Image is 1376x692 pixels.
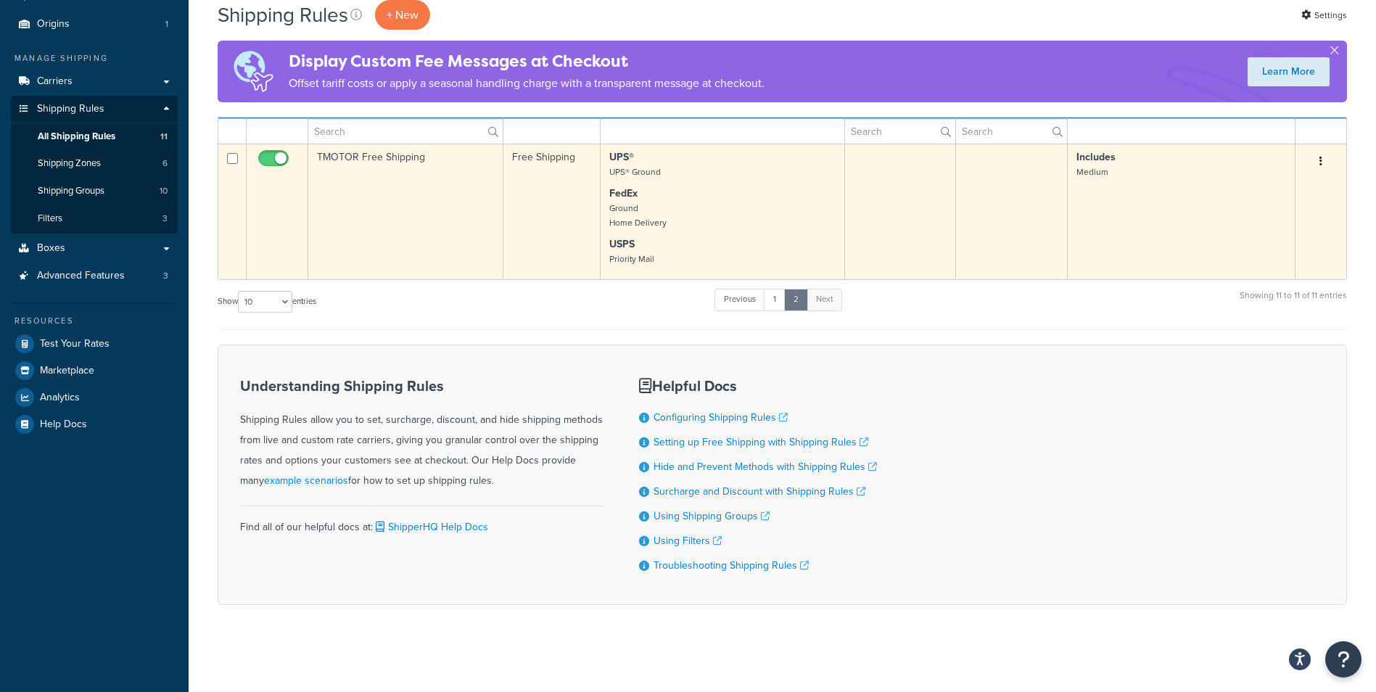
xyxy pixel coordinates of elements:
a: Shipping Rules [11,96,178,123]
li: Origins [11,11,178,38]
span: Filters [38,213,62,225]
button: Open Resource Center [1325,641,1361,677]
a: Filters 3 [11,205,178,232]
li: Advanced Features [11,263,178,289]
a: 1 [764,289,786,310]
li: Filters [11,205,178,232]
a: Surcharge and Discount with Shipping Rules [654,484,865,499]
input: Search [956,119,1067,144]
a: Using Filters [654,533,722,548]
span: 6 [162,157,168,170]
td: Free Shipping [503,144,601,279]
span: Shipping Rules [37,103,104,115]
img: duties-banner-06bc72dcb5fe05cb3f9472aba00be2ae8eb53ab6f0d8bb03d382ba314ac3c341.png [218,41,289,102]
small: UPS® Ground [609,165,661,178]
span: Help Docs [40,419,87,431]
span: Marketplace [40,365,94,377]
a: Next [807,289,842,310]
a: Hide and Prevent Methods with Shipping Rules [654,459,877,474]
a: Help Docs [11,411,178,437]
label: Show entries [218,291,316,313]
li: All Shipping Rules [11,123,178,150]
h3: Understanding Shipping Rules [240,378,603,394]
small: Medium [1076,165,1108,178]
div: Resources [11,315,178,327]
select: Showentries [238,291,292,313]
a: All Shipping Rules 11 [11,123,178,150]
h3: Helpful Docs [639,378,877,394]
a: Shipping Groups 10 [11,178,178,205]
a: Carriers [11,68,178,95]
strong: UPS® [609,149,634,165]
a: Configuring Shipping Rules [654,410,788,425]
a: Learn More [1248,57,1330,86]
a: 2 [784,289,808,310]
a: Previous [714,289,765,310]
span: Shipping Zones [38,157,101,170]
a: Using Shipping Groups [654,508,770,524]
strong: USPS [609,236,635,252]
span: 10 [160,185,168,197]
span: Test Your Rates [40,338,110,350]
h1: Shipping Rules [218,1,348,29]
input: Search [845,119,955,144]
span: Analytics [40,392,80,404]
a: Test Your Rates [11,331,178,357]
a: Boxes [11,235,178,262]
div: Manage Shipping [11,52,178,65]
a: Marketplace [11,358,178,384]
span: Boxes [37,242,65,255]
a: Analytics [11,384,178,411]
span: Shipping Groups [38,185,104,197]
a: Origins 1 [11,11,178,38]
a: Shipping Zones 6 [11,150,178,177]
small: Priority Mail [609,252,654,265]
span: 11 [160,131,168,143]
span: 3 [163,270,168,282]
li: Shipping Rules [11,96,178,234]
strong: Includes [1076,149,1116,165]
li: Shipping Groups [11,178,178,205]
input: Search [308,119,503,144]
td: TMOTOR Free Shipping [308,144,503,279]
li: Shipping Zones [11,150,178,177]
h4: Display Custom Fee Messages at Checkout [289,49,765,73]
span: 3 [162,213,168,225]
a: example scenarios [264,473,348,488]
div: Shipping Rules allow you to set, surcharge, discount, and hide shipping methods from live and cus... [240,378,603,491]
a: Troubleshooting Shipping Rules [654,558,809,573]
a: Advanced Features 3 [11,263,178,289]
div: Showing 11 to 11 of 11 entries [1240,287,1347,318]
p: Offset tariff costs or apply a seasonal handling charge with a transparent message at checkout. [289,73,765,94]
span: Origins [37,18,70,30]
small: Ground Home Delivery [609,202,667,229]
div: Find all of our helpful docs at: [240,506,603,537]
span: Carriers [37,75,73,88]
span: 1 [165,18,168,30]
strong: FedEx [609,186,638,201]
a: ShipperHQ Help Docs [373,519,488,535]
a: Settings [1301,5,1347,25]
span: Advanced Features [37,270,125,282]
a: Setting up Free Shipping with Shipping Rules [654,434,868,450]
span: All Shipping Rules [38,131,115,143]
